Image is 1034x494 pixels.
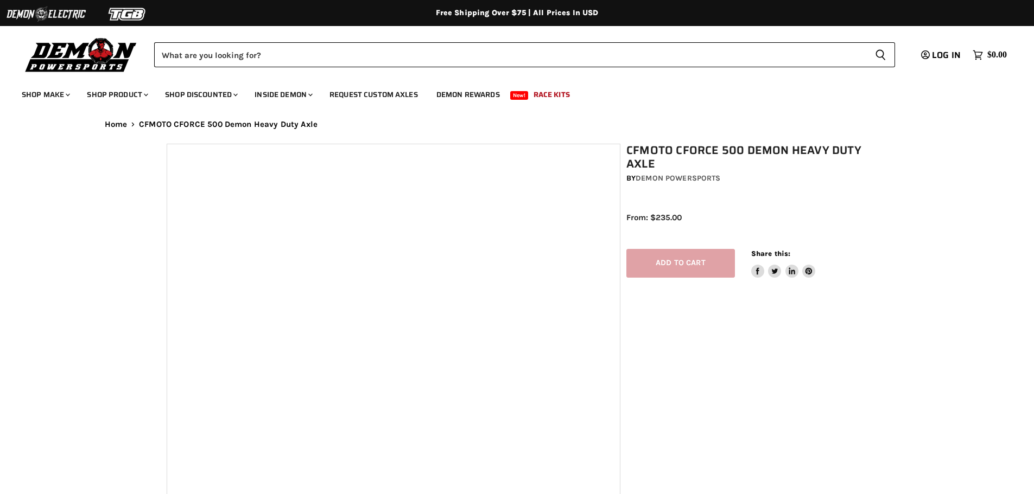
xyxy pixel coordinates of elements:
span: CFMOTO CFORCE 500 Demon Heavy Duty Axle [139,120,318,129]
nav: Breadcrumbs [83,120,951,129]
a: Inside Demon [246,84,319,106]
form: Product [154,42,895,67]
a: Request Custom Axles [321,84,426,106]
a: Shop Discounted [157,84,244,106]
button: Search [866,42,895,67]
ul: Main menu [14,79,1004,106]
input: Search [154,42,866,67]
a: Log in [916,50,967,60]
h1: CFMOTO CFORCE 500 Demon Heavy Duty Axle [626,144,874,171]
img: Demon Electric Logo 2 [5,4,87,24]
div: by [626,172,874,184]
span: Log in [932,48,961,62]
a: Home [105,120,128,129]
img: Demon Powersports [22,35,141,74]
a: Shop Product [79,84,155,106]
a: Shop Make [14,84,77,106]
div: Free Shipping Over $75 | All Prices In USD [83,8,951,18]
a: Race Kits [525,84,578,106]
img: TGB Logo 2 [87,4,168,24]
span: From: $235.00 [626,213,682,222]
a: Demon Rewards [428,84,508,106]
a: $0.00 [967,47,1012,63]
span: Share this: [751,249,790,258]
span: New! [510,91,529,100]
aside: Share this: [751,249,816,278]
a: Demon Powersports [636,174,720,183]
span: $0.00 [987,50,1007,60]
